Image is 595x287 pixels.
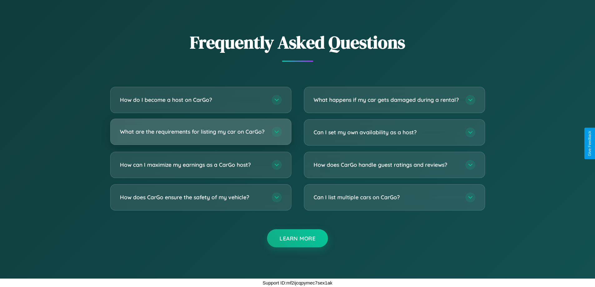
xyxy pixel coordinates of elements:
[110,30,485,54] h2: Frequently Asked Questions
[120,193,265,201] h3: How does CarGo ensure the safety of my vehicle?
[314,161,459,169] h3: How does CarGo handle guest ratings and reviews?
[120,96,265,104] h3: How do I become a host on CarGo?
[120,128,265,136] h3: What are the requirements for listing my car on CarGo?
[588,131,592,156] div: Give Feedback
[314,128,459,136] h3: Can I set my own availability as a host?
[263,279,332,287] p: Support ID: mf2ijcqpymec7sex1ak
[120,161,265,169] h3: How can I maximize my earnings as a CarGo host?
[314,193,459,201] h3: Can I list multiple cars on CarGo?
[314,96,459,104] h3: What happens if my car gets damaged during a rental?
[267,229,328,247] button: Learn More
